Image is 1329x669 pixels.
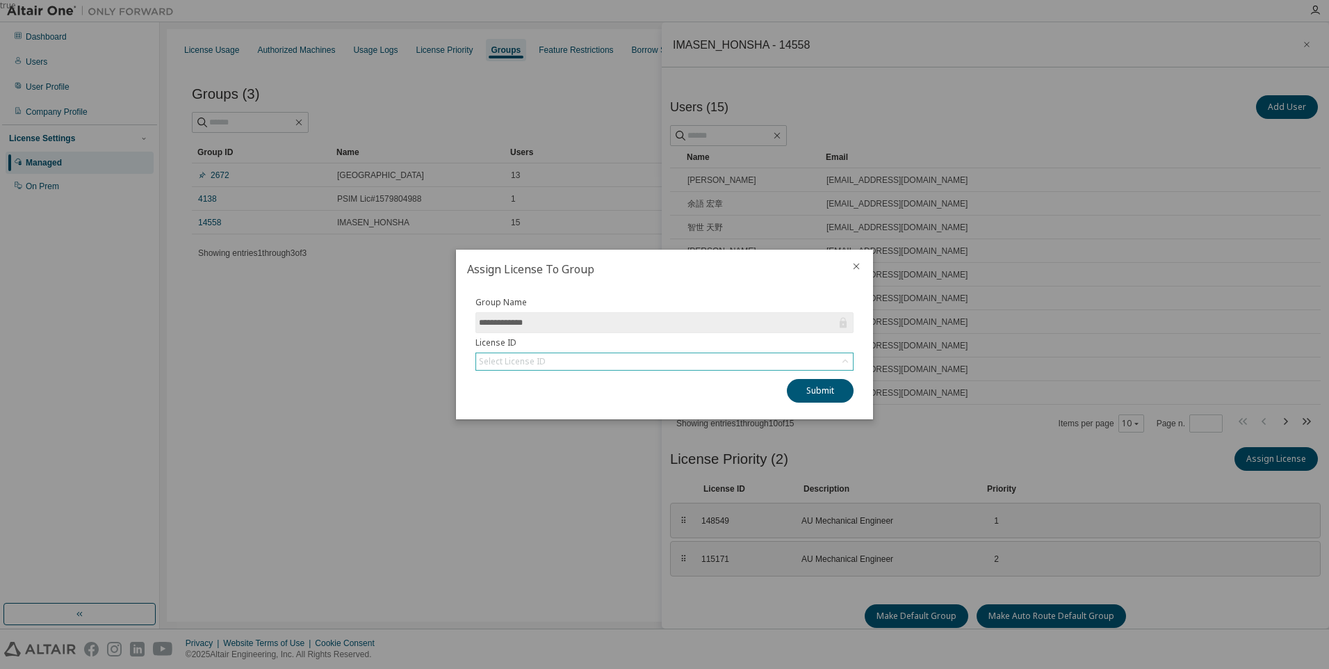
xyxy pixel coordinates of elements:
[456,250,840,289] h2: Assign License To Group
[479,356,546,367] div: Select License ID
[475,297,854,308] label: Group Name
[475,337,854,348] label: License ID
[851,261,862,272] button: close
[787,379,854,403] button: Submit
[476,353,853,370] div: Select License ID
